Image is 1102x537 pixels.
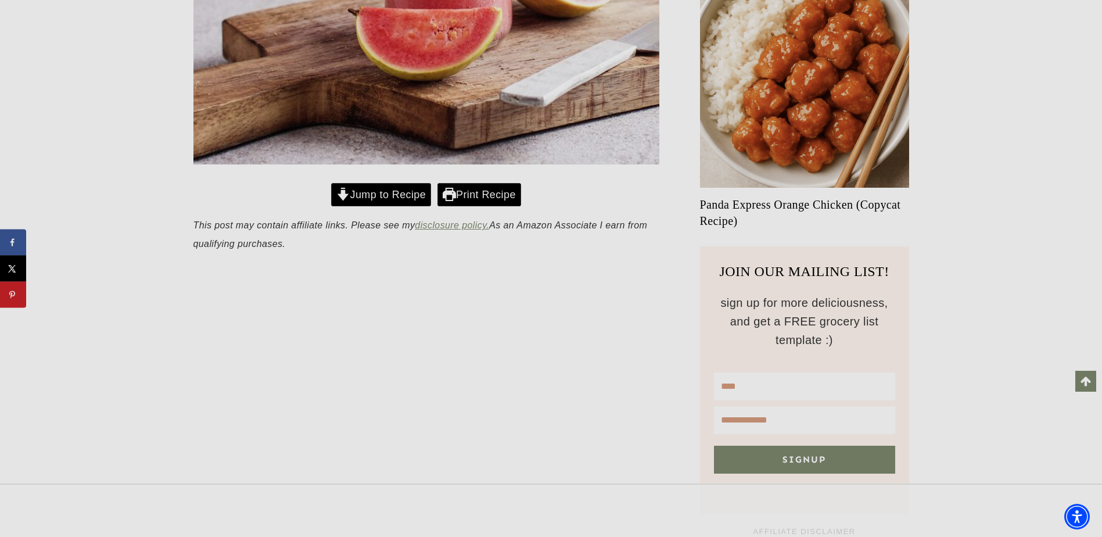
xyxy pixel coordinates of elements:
em: This post may contain affiliate links. Please see my As an Amazon Associate I earn from qualifyin... [193,220,648,249]
a: disclosure policy. [415,220,489,230]
p: sign up for more deliciousness, and get a FREE grocery list template :) [714,293,895,349]
a: Jump to Recipe [331,183,431,207]
button: Signup [714,446,895,474]
h3: JOIN OUR MAILING LIST! [714,261,895,282]
a: Panda Express Orange Chicken (Copycat Recipe) [700,196,909,229]
div: Accessibility Menu [1064,504,1090,529]
a: Print Recipe [437,183,521,207]
a: Scroll to top [1075,371,1096,392]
